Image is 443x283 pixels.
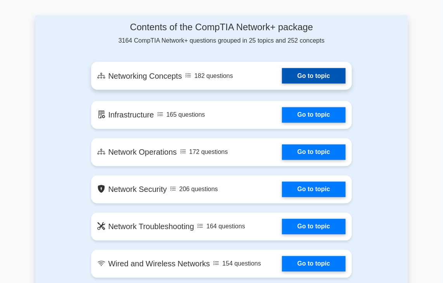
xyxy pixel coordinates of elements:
[282,182,346,197] a: Go to topic
[282,107,346,123] a: Go to topic
[91,22,352,45] div: 3164 CompTIA Network+ questions grouped in 25 topics and 252 concepts
[282,219,346,235] a: Go to topic
[282,145,346,160] a: Go to topic
[282,256,346,272] a: Go to topic
[282,68,346,84] a: Go to topic
[91,22,352,33] h4: Contents of the CompTIA Network+ package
